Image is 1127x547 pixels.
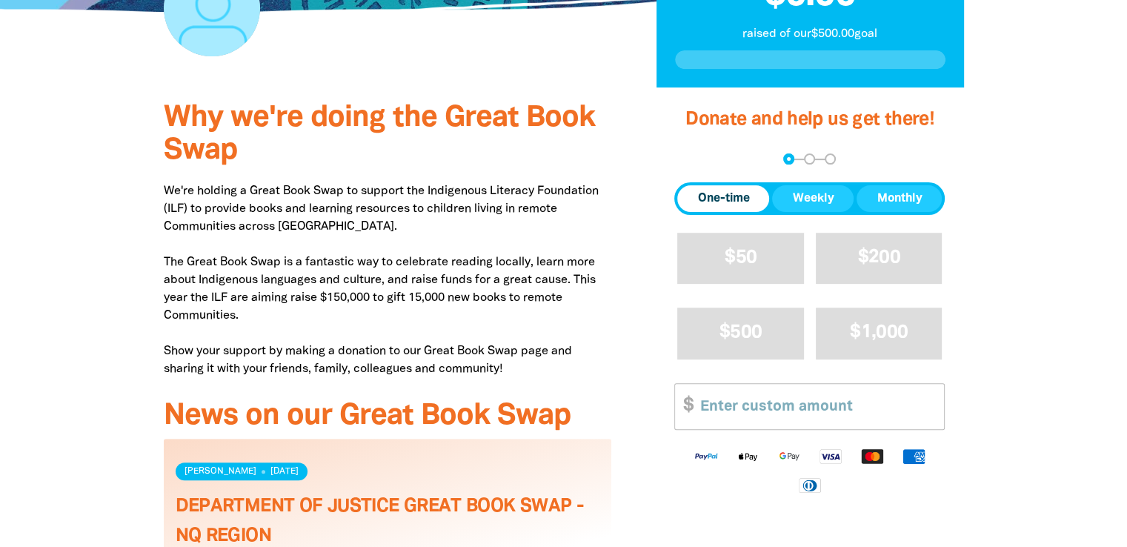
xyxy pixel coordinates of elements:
[176,498,585,545] a: DEPARTMENT OF JUSTICE GREAT BOOK SWAP - NQ REGION
[725,249,757,266] span: $50
[675,384,693,429] span: $
[810,448,851,465] img: Visa logo
[877,190,922,208] span: Monthly
[804,153,815,165] button: Navigate to step 2 of 3 to enter your details
[783,153,794,165] button: Navigate to step 1 of 3 to enter your donation amount
[164,105,595,165] span: Why we're doing the Great Book Swap
[674,182,945,215] div: Donation frequency
[697,190,749,208] span: One-time
[789,477,831,494] img: Diners Club logo
[825,153,836,165] button: Navigate to step 3 of 3 to enter your payment details
[792,190,834,208] span: Weekly
[677,233,804,284] button: $50
[164,182,612,378] p: We're holding a Great Book Swap to support the Indigenous Literacy Foundation (ILF) to provide bo...
[858,249,900,266] span: $200
[772,185,854,212] button: Weekly
[164,400,612,433] h3: News on our Great Book Swap
[685,111,934,128] span: Donate and help us get there!
[677,308,804,359] button: $500
[850,324,908,341] span: $1,000
[719,324,762,341] span: $500
[675,25,945,43] p: raised of our $500.00 goal
[816,233,943,284] button: $200
[768,448,810,465] img: Google Pay logo
[857,185,942,212] button: Monthly
[851,448,893,465] img: Mastercard logo
[893,448,934,465] img: American Express logo
[685,448,727,465] img: Paypal logo
[727,448,768,465] img: Apple Pay logo
[674,436,945,505] div: Available payment methods
[816,308,943,359] button: $1,000
[677,185,769,212] button: One-time
[690,384,944,429] input: Enter custom amount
